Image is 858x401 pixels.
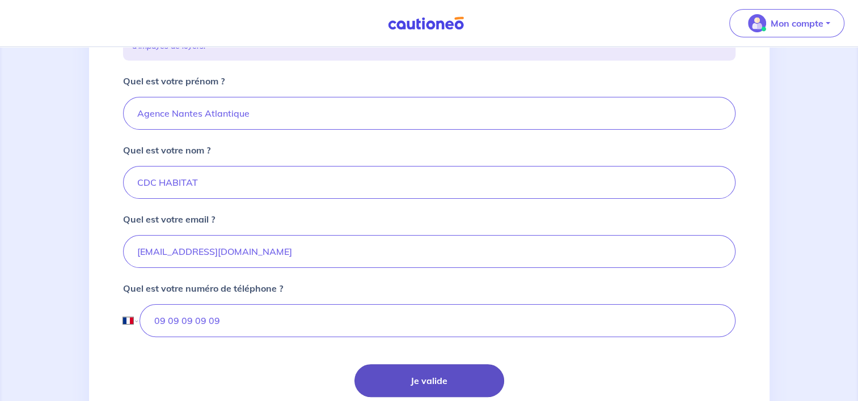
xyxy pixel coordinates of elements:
input: Daniel [123,97,736,130]
img: Cautioneo [383,16,468,31]
button: Je valide [354,364,504,397]
button: illu_account_valid_menu.svgMon compte [729,9,844,37]
input: email.placeholder [123,235,736,268]
p: Quel est votre prénom ? [123,74,225,88]
p: Quel est votre email ? [123,212,215,226]
p: Mon compte [771,16,823,30]
input: Duteuil [123,166,736,199]
input: 06 90 67 45 34 [140,304,735,337]
p: Quel est votre nom ? [123,143,210,157]
img: illu_account_valid_menu.svg [748,14,766,32]
p: Quel est votre numéro de téléphone ? [123,281,283,295]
